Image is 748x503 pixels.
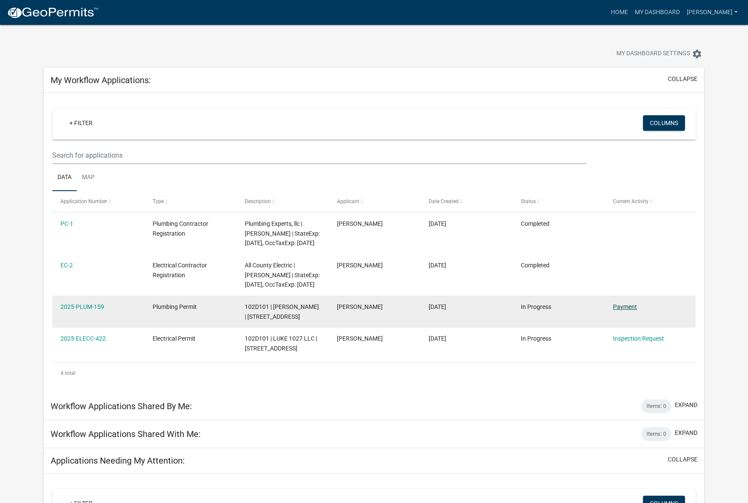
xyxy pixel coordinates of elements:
a: 2025-ELECC-422 [60,335,106,342]
span: Applicant [337,198,359,204]
span: Application Number [60,198,107,204]
div: 4 total [52,362,696,384]
a: Map [77,164,100,192]
a: Inspection Request [613,335,664,342]
span: 08/06/2025 [429,335,446,342]
span: Completed [521,220,550,227]
h5: My Workflow Applications: [51,75,151,85]
span: Allisha T Blair [337,220,383,227]
span: Current Activity [613,198,649,204]
span: Plumbing Permit [153,303,197,310]
button: Columns [643,115,685,131]
a: + Filter [63,115,99,131]
span: 08/07/2025 [429,220,446,227]
span: In Progress [521,303,551,310]
span: My Dashboard Settings [616,49,690,59]
span: Completed [521,262,550,269]
a: Data [52,164,77,192]
a: EC-2 [60,262,73,269]
datatable-header-cell: Date Created [421,191,513,212]
datatable-header-cell: Type [144,191,237,212]
span: 08/06/2025 [429,303,446,310]
a: 2025-PLUM-159 [60,303,104,310]
input: Search for applications [52,147,586,164]
span: Electrical Contractor Registration [153,262,207,278]
span: 102D101 | LUKE 1027 LLC | 274 Iron Horse Dr [245,335,317,352]
span: Allisha T Blair [337,303,383,310]
span: Description [245,198,271,204]
span: Plumbing Experts, llc | John Allen | StateExp: 11/30/2026, OccTaxExp: 03/31/2026 [245,220,320,247]
span: In Progress [521,335,551,342]
h5: Workflow Applications Shared By Me: [51,401,192,411]
span: Allisha T Blair [337,335,383,342]
div: Items: 0 [641,399,671,413]
i: settings [692,49,702,59]
a: Payment [613,303,637,310]
button: My Dashboard Settingssettings [610,45,709,62]
span: Plumbing Contractor Registration [153,220,208,237]
datatable-header-cell: Status [513,191,605,212]
span: Status [521,198,536,204]
datatable-header-cell: Applicant [328,191,421,212]
button: collapse [668,75,697,84]
span: Type [153,198,164,204]
a: PC-1 [60,220,73,227]
button: collapse [668,455,697,464]
h5: Workflow Applications Shared With Me: [51,429,201,439]
datatable-header-cell: Description [237,191,329,212]
a: Home [607,4,631,21]
span: Allisha T Blair [337,262,383,269]
span: Date Created [429,198,459,204]
span: Electrical Permit [153,335,195,342]
span: 08/07/2025 [429,262,446,269]
span: All County Electric | Ross Hendricks | StateExp: 06/30/2026, OccTaxExp: 12/31/2025 [245,262,320,288]
button: expand [675,401,697,410]
datatable-header-cell: Current Activity [604,191,697,212]
datatable-header-cell: Application Number [52,191,144,212]
a: [PERSON_NAME] [683,4,741,21]
div: collapse [44,93,704,392]
button: expand [675,428,697,437]
a: My Dashboard [631,4,683,21]
span: 102D101 | Jonathan Allen | 1027 LAKE OCONEE PKWY Suite 900 [245,303,319,320]
h5: Applications Needing My Attention: [51,455,185,466]
div: Items: 0 [641,427,671,441]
